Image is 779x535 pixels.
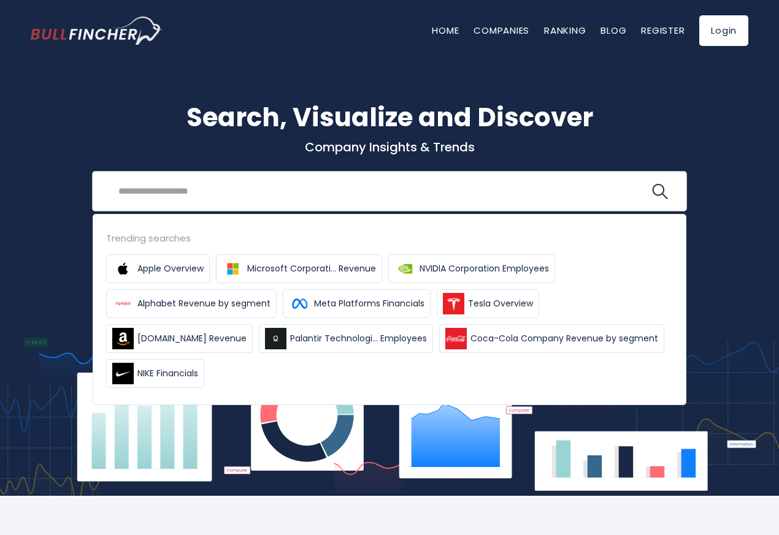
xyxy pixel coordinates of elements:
[420,262,549,275] span: NVIDIA Corporation Employees
[137,332,247,345] span: [DOMAIN_NAME] Revenue
[31,139,748,155] p: Company Insights & Trends
[31,236,748,249] p: What's trending
[106,289,277,318] a: Alphabet Revenue by segment
[290,332,427,345] span: Palantir Technologi... Employees
[106,231,673,245] div: Trending searches
[439,324,664,353] a: Coca-Cola Company Revenue by segment
[544,24,586,37] a: Ranking
[106,254,210,283] a: Apple Overview
[106,324,253,353] a: [DOMAIN_NAME] Revenue
[137,262,204,275] span: Apple Overview
[474,24,529,37] a: Companies
[641,24,685,37] a: Register
[601,24,626,37] a: Blog
[388,254,555,283] a: NVIDIA Corporation Employees
[247,262,376,275] span: Microsoft Corporati... Revenue
[470,332,658,345] span: Coca-Cola Company Revenue by segment
[432,24,459,37] a: Home
[31,17,163,45] img: bullfincher logo
[31,17,163,45] a: Go to homepage
[31,98,748,137] h1: Search, Visualize and Discover
[437,289,539,318] a: Tesla Overview
[283,289,431,318] a: Meta Platforms Financials
[137,367,198,380] span: NIKE Financials
[137,297,271,310] span: Alphabet Revenue by segment
[652,184,668,200] img: search icon
[468,297,533,310] span: Tesla Overview
[699,15,748,46] a: Login
[106,359,204,388] a: NIKE Financials
[314,297,424,310] span: Meta Platforms Financials
[216,254,382,283] a: Microsoft Corporati... Revenue
[259,324,433,353] a: Palantir Technologi... Employees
